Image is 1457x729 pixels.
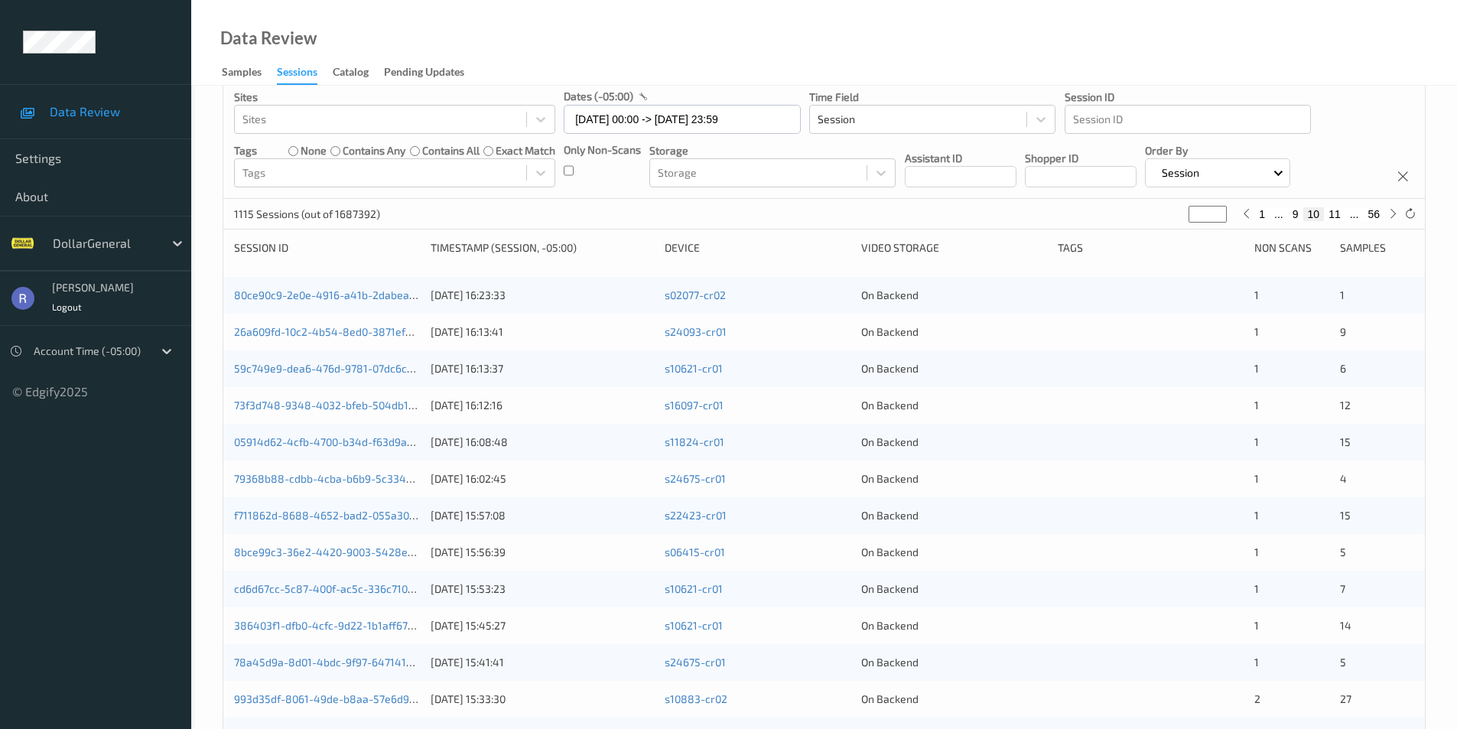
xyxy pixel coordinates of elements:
div: Device [665,240,850,255]
span: 1 [1254,435,1259,448]
span: 1 [1254,656,1259,669]
button: 1 [1254,207,1270,221]
a: Pending Updates [384,62,480,83]
div: Samples [222,64,262,83]
a: 73f3d748-9348-4032-bfeb-504db1c26f66 [234,399,442,412]
label: none [301,143,327,158]
a: 80ce90c9-2e0e-4916-a41b-2dabea0760cc [234,288,444,301]
span: 5 [1340,545,1346,558]
span: 1 [1254,545,1259,558]
div: [DATE] 16:12:16 [431,398,654,413]
a: s10883-cr02 [665,692,727,705]
a: s02077-cr02 [665,288,726,301]
span: 1 [1254,619,1259,632]
div: Non Scans [1254,240,1329,255]
span: 27 [1340,692,1351,705]
button: ... [1270,207,1288,221]
span: 1 [1340,288,1345,301]
p: Session [1156,165,1205,181]
p: Only Non-Scans [564,142,641,158]
button: 56 [1363,207,1384,221]
div: On Backend [861,398,1047,413]
div: Tags [1058,240,1244,255]
span: 4 [1340,472,1347,485]
span: 1 [1254,362,1259,375]
label: contains all [422,143,480,158]
span: 1 [1254,509,1259,522]
a: s10621-cr01 [665,362,723,375]
span: 6 [1340,362,1346,375]
div: [DATE] 16:13:37 [431,361,654,376]
a: Samples [222,62,277,83]
div: On Backend [861,288,1047,303]
p: 1115 Sessions (out of 1687392) [234,207,380,222]
div: On Backend [861,545,1047,560]
a: 26a609fd-10c2-4b54-8ed0-3871efe8f90f [234,325,438,338]
a: 78a45d9a-8d01-4bdc-9f97-647141b6e69a [234,656,443,669]
span: 1 [1254,582,1259,595]
div: On Backend [861,618,1047,633]
span: 15 [1340,509,1351,522]
a: s10621-cr01 [665,582,723,595]
a: 05914d62-4cfb-4700-b34d-f63d9a353d9e [234,435,444,448]
a: f711862d-8688-4652-bad2-055a304b4f6d [234,509,445,522]
span: 1 [1254,472,1259,485]
div: Session ID [234,240,420,255]
span: 14 [1340,619,1351,632]
button: 11 [1324,207,1345,221]
a: s06415-cr01 [665,545,725,558]
a: s16097-cr01 [665,399,724,412]
span: 1 [1254,399,1259,412]
div: [DATE] 16:23:33 [431,288,654,303]
span: 5 [1340,656,1346,669]
p: Storage [649,143,896,158]
p: Time Field [809,89,1055,105]
p: Session ID [1065,89,1311,105]
label: contains any [343,143,405,158]
div: Video Storage [861,240,1047,255]
a: s22423-cr01 [665,509,727,522]
a: 59c749e9-dea6-476d-9781-07dc6c0b8450 [234,362,445,375]
div: [DATE] 16:13:41 [431,324,654,340]
div: On Backend [861,434,1047,450]
button: 10 [1303,207,1325,221]
a: 8bce99c3-36e2-4420-9003-5428e3bc9be8 [234,545,450,558]
a: 993d35df-8061-49de-b8aa-57e6d91e78b4 [234,692,445,705]
span: 7 [1340,582,1345,595]
div: Sessions [277,64,317,85]
span: 12 [1340,399,1351,412]
span: 2 [1254,692,1260,705]
div: [DATE] 15:45:27 [431,618,654,633]
a: Catalog [333,62,384,83]
div: On Backend [861,655,1047,670]
button: ... [1345,207,1364,221]
a: 79368b88-cdbb-4cba-b6b9-5c334a8e52f8 [234,472,448,485]
p: Assistant ID [905,151,1016,166]
label: exact match [496,143,555,158]
p: Tags [234,143,257,158]
div: Pending Updates [384,64,464,83]
a: s24675-cr01 [665,656,726,669]
div: [DATE] 15:53:23 [431,581,654,597]
div: Data Review [220,31,317,46]
p: Order By [1145,143,1291,158]
div: On Backend [861,508,1047,523]
div: On Backend [861,581,1047,597]
div: On Backend [861,692,1047,707]
button: 9 [1288,207,1303,221]
div: [DATE] 16:02:45 [431,471,654,487]
p: Sites [234,89,555,105]
div: [DATE] 15:41:41 [431,655,654,670]
div: Catalog [333,64,369,83]
a: s11824-cr01 [665,435,724,448]
div: On Backend [861,361,1047,376]
div: [DATE] 15:57:08 [431,508,654,523]
p: dates (-05:00) [564,89,633,104]
a: s10621-cr01 [665,619,723,632]
span: 1 [1254,288,1259,301]
span: 15 [1340,435,1351,448]
span: 1 [1254,325,1259,338]
div: [DATE] 16:08:48 [431,434,654,450]
a: s24675-cr01 [665,472,726,485]
div: [DATE] 15:33:30 [431,692,654,707]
